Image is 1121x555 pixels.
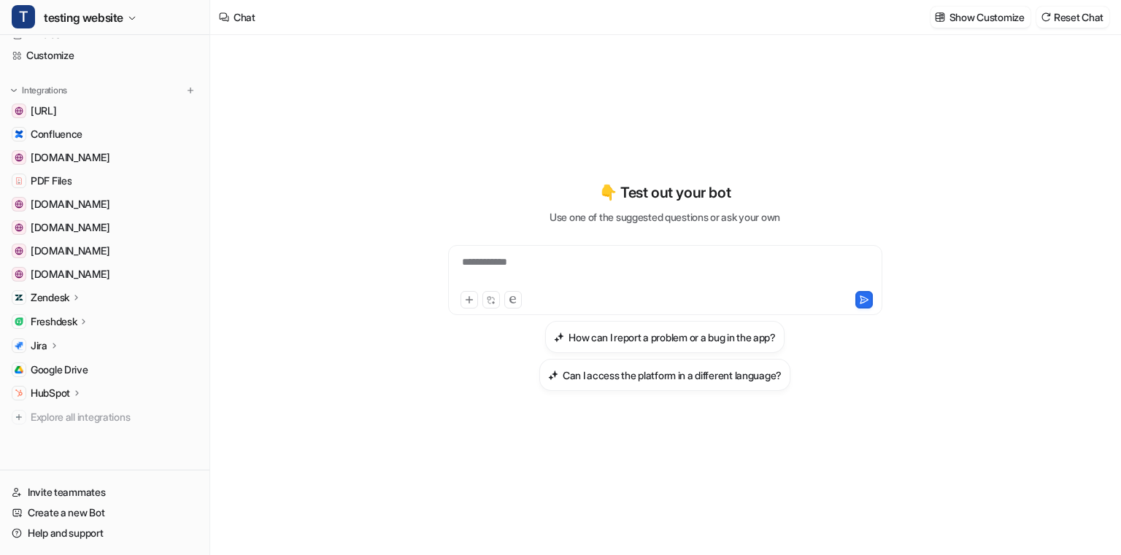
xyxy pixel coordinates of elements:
span: [DOMAIN_NAME] [31,220,109,235]
span: testing website [44,7,123,28]
span: [DOMAIN_NAME] [31,244,109,258]
p: Integrations [22,85,67,96]
img: Freshdesk [15,317,23,326]
p: Freshdesk [31,314,77,329]
img: Can I access the platform in a different language? [548,370,558,381]
div: Chat [234,9,255,25]
img: HubSpot [15,389,23,397]
a: Help and support [6,523,204,543]
span: [URL] [31,104,57,118]
span: Confluence [31,127,82,141]
img: support.coursiv.io [15,200,23,209]
h3: Can I access the platform in a different language? [563,368,782,383]
img: explore all integrations [12,410,26,424]
img: nri3pl.com [15,223,23,232]
img: Google Drive [15,365,23,374]
img: Confluence [15,130,23,139]
p: Jira [31,338,47,353]
img: menu_add.svg [185,85,196,96]
button: Show Customize [931,7,1031,28]
button: Reset Chat [1036,7,1109,28]
img: How can I report a problem or a bug in the app? [554,332,564,343]
img: customize [935,12,945,23]
p: Use one of the suggested questions or ask your own [550,209,780,225]
p: 👇 Test out your bot [599,182,731,203]
p: HubSpot [31,386,70,400]
span: Google Drive [31,362,88,377]
p: Zendesk [31,290,69,305]
a: www.eesel.ai[URL] [6,101,204,121]
a: www.cardekho.com[DOMAIN_NAME] [6,264,204,284]
img: expand menu [9,85,19,96]
span: PDF Files [31,174,72,188]
img: www.eesel.ai [15,106,23,115]
img: careers-nri3pl.com [15,247,23,255]
span: [DOMAIN_NAME] [31,150,109,165]
button: Integrations [6,83,72,98]
img: www.cardekho.com [15,270,23,279]
a: PDF FilesPDF Files [6,171,204,191]
img: PDF Files [15,176,23,185]
span: Explore all integrations [31,405,198,429]
button: Can I access the platform in a different language?Can I access the platform in a different language? [539,359,790,391]
h3: How can I report a problem or a bug in the app? [569,330,776,345]
a: support.bikesonline.com.au[DOMAIN_NAME] [6,147,204,168]
p: Show Customize [949,9,1025,25]
a: ConfluenceConfluence [6,124,204,144]
span: T [12,5,35,28]
a: Create a new Bot [6,502,204,523]
a: Google DriveGoogle Drive [6,360,204,380]
a: support.coursiv.io[DOMAIN_NAME] [6,194,204,214]
img: Zendesk [15,293,23,302]
a: nri3pl.com[DOMAIN_NAME] [6,217,204,238]
img: Jira [15,341,23,350]
span: [DOMAIN_NAME] [31,267,109,282]
img: reset [1041,12,1051,23]
a: Invite teammates [6,482,204,502]
a: Customize [6,45,204,66]
a: careers-nri3pl.com[DOMAIN_NAME] [6,241,204,261]
a: Explore all integrations [6,407,204,427]
img: support.bikesonline.com.au [15,153,23,162]
span: [DOMAIN_NAME] [31,197,109,211]
button: How can I report a problem or a bug in the app?How can I report a problem or a bug in the app? [545,321,785,353]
